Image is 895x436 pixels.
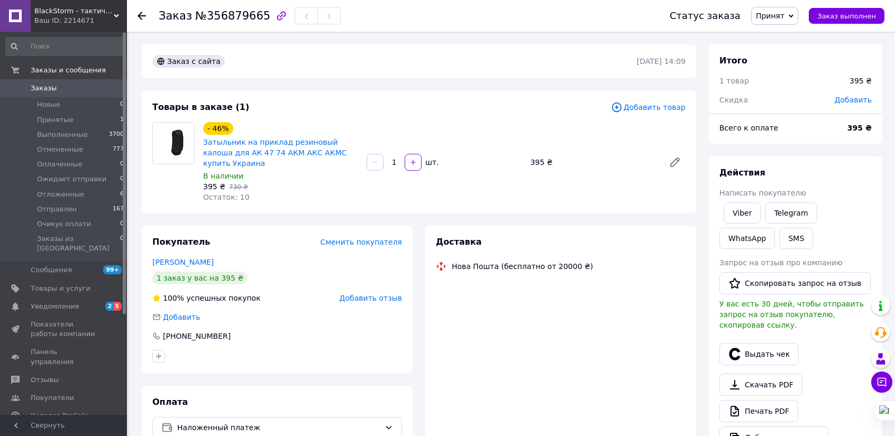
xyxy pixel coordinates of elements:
span: 777 [113,145,124,154]
a: Редактировать [664,152,686,173]
span: 99+ [103,265,122,274]
span: Показатели работы компании [31,320,98,339]
span: Наложенный платеж [177,422,380,433]
span: BlackStorm - тактичні обвіси АК47, АК74, АКМ, АКС, АКМС, планка пікатіні коліматор, комплекти булпап [34,6,114,16]
div: Вернуться назад [138,11,146,21]
b: 395 ₴ [847,124,872,132]
button: Выдать чек [719,343,799,365]
span: Покупатели [31,393,74,403]
span: 6 [120,190,124,199]
div: 1 заказ у вас на 395 ₴ [152,272,248,284]
span: Уведомления [31,302,79,311]
span: Скидка [719,96,748,104]
span: Новые [37,100,60,109]
span: 0 [120,160,124,169]
span: Действия [719,168,765,178]
div: 395 ₴ [850,76,872,86]
span: Принятые [37,115,74,125]
span: Добавить отзыв [340,294,402,302]
span: Оплата [152,397,188,407]
span: Запрос на отзыв про компанию [719,258,843,267]
span: Отмененные [37,145,83,154]
span: 167 [113,205,124,214]
span: 0 [120,100,124,109]
time: [DATE] 14:09 [637,57,686,66]
span: Выполненные [37,130,88,140]
span: Заказ [159,10,192,22]
div: Ваш ID: 2214671 [34,16,127,25]
div: шт. [423,157,440,168]
span: 395 ₴ [203,182,225,191]
span: Сменить покупателя [321,238,402,246]
span: Принят [756,12,784,20]
img: Затыльник на приклад резиновый калоша для АК 47 74 АКМ АКС АКМС купить Украина [153,128,194,158]
span: Отправлен [37,205,77,214]
span: Заказы [31,84,57,93]
span: 3700 [109,130,124,140]
a: Viber [724,202,761,224]
span: Итого [719,55,747,66]
div: 395 ₴ [526,155,660,170]
a: Telegram [765,202,817,224]
div: Нова Пошта (бесплатно от 20000 ₴) [449,261,596,272]
span: Панель управления [31,347,98,366]
button: Заказ выполнен [809,8,884,24]
span: Очикує оплати [37,219,91,229]
span: Товары и услуги [31,284,90,293]
span: Заказ выполнен [817,12,876,20]
span: Каталог ProSale [31,411,88,421]
span: Написать покупателю [719,189,806,197]
button: Скопировать запрос на отзыв [719,272,871,294]
span: Оплаченные [37,160,83,169]
span: 0 [120,234,124,253]
span: Ожидает отправки [37,174,106,184]
span: Заказы и сообщения [31,66,106,75]
span: 2 [105,302,114,311]
span: В наличии [203,172,243,180]
span: 0 [120,219,124,229]
span: Добавить товар [611,101,686,113]
span: У вас есть 30 дней, чтобы отправить запрос на отзыв покупателю, скопировав ссылку. [719,300,864,329]
span: 1 товар [719,77,749,85]
span: 1 [120,115,124,125]
span: Заказы из [GEOGRAPHIC_DATA] [37,234,120,253]
span: №356879665 [195,10,270,22]
input: Поиск [5,37,125,56]
span: 0 [120,174,124,184]
span: 730 ₴ [229,183,248,191]
span: Отложенные [37,190,84,199]
span: Сообщения [31,265,72,275]
div: успешных покупок [152,293,261,303]
a: Печать PDF [719,400,798,422]
div: Статус заказа [670,11,741,21]
a: WhatsApp [719,228,775,249]
span: 100% [163,294,184,302]
div: - 46% [203,122,233,135]
div: Заказ с сайта [152,55,225,68]
button: Чат с покупателем [871,372,892,393]
a: Затыльник на приклад резиновый калоша для АК 47 74 АКМ АКС АКМС купить Украина [203,138,347,168]
span: Товары в заказе (1) [152,102,249,112]
button: SMS [779,228,813,249]
a: Скачать PDF [719,374,802,396]
span: Остаток: 10 [203,193,250,201]
span: Отзывы [31,375,59,385]
span: Доставка [436,237,482,247]
a: [PERSON_NAME] [152,258,214,266]
span: Всего к оплате [719,124,778,132]
span: Покупатель [152,237,210,247]
span: Добавить [835,96,872,104]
